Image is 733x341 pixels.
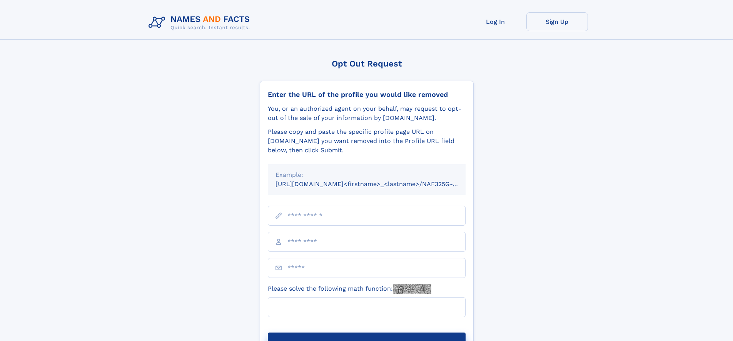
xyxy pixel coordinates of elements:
[268,104,466,123] div: You, or an authorized agent on your behalf, may request to opt-out of the sale of your informatio...
[268,127,466,155] div: Please copy and paste the specific profile page URL on [DOMAIN_NAME] you want removed into the Pr...
[268,90,466,99] div: Enter the URL of the profile you would like removed
[268,284,431,294] label: Please solve the following math function:
[526,12,588,31] a: Sign Up
[465,12,526,31] a: Log In
[260,59,474,68] div: Opt Out Request
[276,180,480,188] small: [URL][DOMAIN_NAME]<firstname>_<lastname>/NAF325G-xxxxxxxx
[276,170,458,180] div: Example:
[145,12,256,33] img: Logo Names and Facts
